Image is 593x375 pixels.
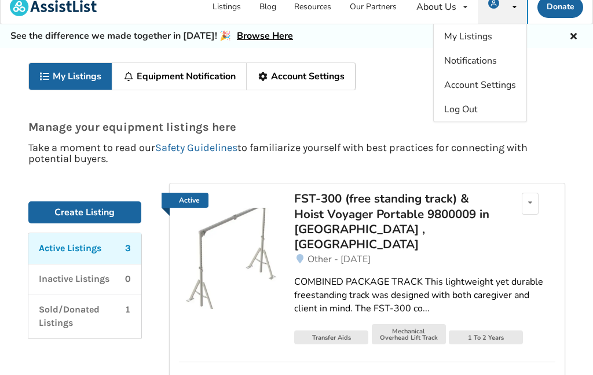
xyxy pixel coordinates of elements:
[125,273,131,286] p: 0
[247,63,356,90] a: Account Settings
[294,324,555,347] a: Transfer AidsMechanical Overhead Lift Track1 To 2 Years
[444,30,492,43] span: My Listings
[444,54,497,67] span: Notifications
[112,63,247,90] a: Equipment Notification
[444,103,478,116] span: Log Out
[162,193,208,208] a: Active
[39,273,109,286] p: Inactive Listings
[294,252,555,266] a: Other - [DATE]
[10,30,293,42] h5: See the difference we made together in [DATE]! 🎉
[449,330,523,344] div: 1 To 2 Years
[155,141,237,154] a: Safety Guidelines
[416,2,456,12] div: About Us
[39,303,126,330] p: Sold/Donated Listings
[29,63,113,90] a: My Listings
[39,242,101,255] p: Active Listings
[179,193,280,309] a: Active
[308,253,371,266] span: Other - [DATE]
[28,201,142,223] a: Create Listing
[28,142,565,164] p: Take a moment to read our to familiarize yourself with best practices for connecting with potenti...
[179,208,280,309] img: transfer aids-fst-300 (free standing track) & hoist voyager portable 9800009 in qualicum beach , bc
[294,191,497,252] div: FST-300 (free standing track) & Hoist Voyager Portable 9800009 in [GEOGRAPHIC_DATA] , [GEOGRAPHIC...
[294,275,555,315] div: COMBINED PACKAGE TRACK This lightweight yet durable freestanding track was designed with both car...
[372,324,446,344] div: Mechanical Overhead Lift Track
[125,242,131,255] p: 3
[444,79,516,91] span: Account Settings
[294,193,497,252] a: FST-300 (free standing track) & Hoist Voyager Portable 9800009 in [GEOGRAPHIC_DATA] , [GEOGRAPHIC...
[237,30,293,42] a: Browse Here
[294,266,555,325] a: COMBINED PACKAGE TRACK This lightweight yet durable freestanding track was designed with both car...
[294,330,368,344] div: Transfer Aids
[125,303,131,330] p: 1
[28,121,565,133] p: Manage your equipment listings here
